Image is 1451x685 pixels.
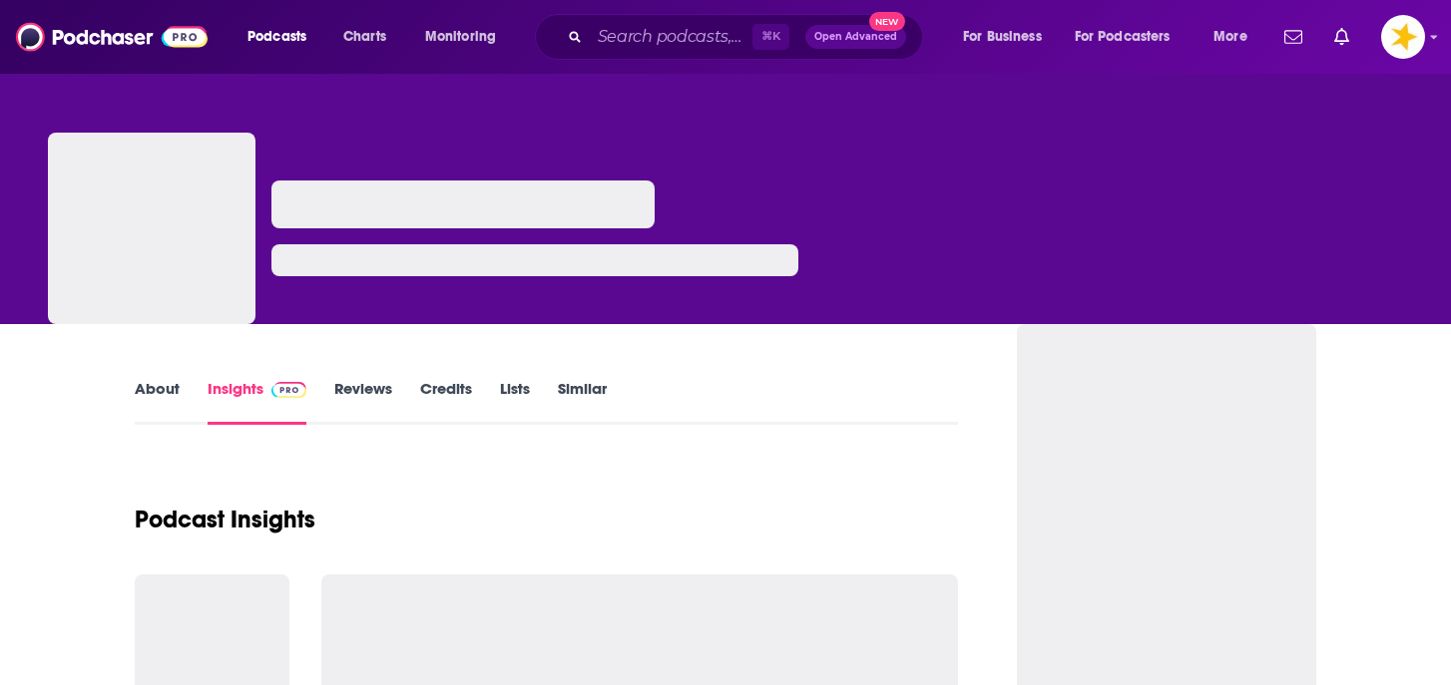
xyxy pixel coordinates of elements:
[425,23,496,51] span: Monitoring
[247,23,306,51] span: Podcasts
[558,379,607,425] a: Similar
[554,14,942,60] div: Search podcasts, credits, & more...
[411,21,522,53] button: open menu
[1062,21,1200,53] button: open menu
[271,382,306,398] img: Podchaser Pro
[1381,15,1425,59] img: User Profile
[420,379,472,425] a: Credits
[869,12,905,31] span: New
[1381,15,1425,59] span: Logged in as Spreaker_Prime
[963,23,1042,51] span: For Business
[752,24,789,50] span: ⌘ K
[343,23,386,51] span: Charts
[1200,21,1272,53] button: open menu
[234,21,332,53] button: open menu
[500,379,530,425] a: Lists
[949,21,1067,53] button: open menu
[805,25,906,49] button: Open AdvancedNew
[330,21,398,53] a: Charts
[1213,23,1247,51] span: More
[135,505,315,534] h1: Podcast Insights
[334,379,392,425] a: Reviews
[814,32,897,42] span: Open Advanced
[1326,20,1357,54] a: Show notifications dropdown
[1381,15,1425,59] button: Show profile menu
[135,379,180,425] a: About
[1075,23,1171,51] span: For Podcasters
[1276,20,1310,54] a: Show notifications dropdown
[208,379,306,425] a: InsightsPodchaser Pro
[590,21,752,53] input: Search podcasts, credits, & more...
[16,18,208,56] img: Podchaser - Follow, Share and Rate Podcasts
